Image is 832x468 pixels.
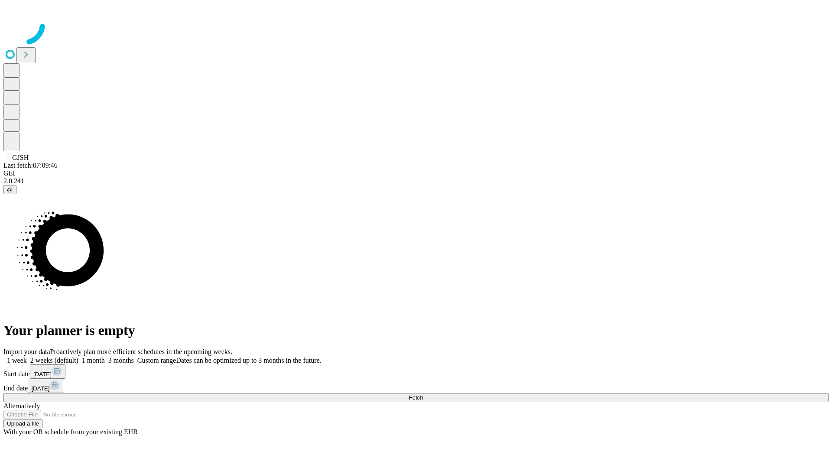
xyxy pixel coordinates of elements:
[3,393,829,402] button: Fetch
[28,379,63,393] button: [DATE]
[7,186,13,193] span: @
[3,419,42,428] button: Upload a file
[50,348,232,355] span: Proactively plan more efficient schedules in the upcoming weeks.
[176,357,321,364] span: Dates can be optimized up to 3 months in the future.
[3,402,40,409] span: Alternatively
[3,322,829,338] h1: Your planner is empty
[7,357,27,364] span: 1 week
[3,185,16,194] button: @
[3,428,138,435] span: With your OR schedule from your existing EHR
[3,177,829,185] div: 2.0.241
[31,385,49,392] span: [DATE]
[108,357,134,364] span: 3 months
[82,357,105,364] span: 1 month
[137,357,176,364] span: Custom range
[3,379,829,393] div: End date
[3,162,58,169] span: Last fetch: 07:09:46
[3,364,829,379] div: Start date
[30,357,78,364] span: 2 weeks (default)
[30,364,65,379] button: [DATE]
[12,154,29,161] span: GJSH
[3,348,50,355] span: Import your data
[409,394,423,401] span: Fetch
[3,169,829,177] div: GEI
[33,371,52,377] span: [DATE]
